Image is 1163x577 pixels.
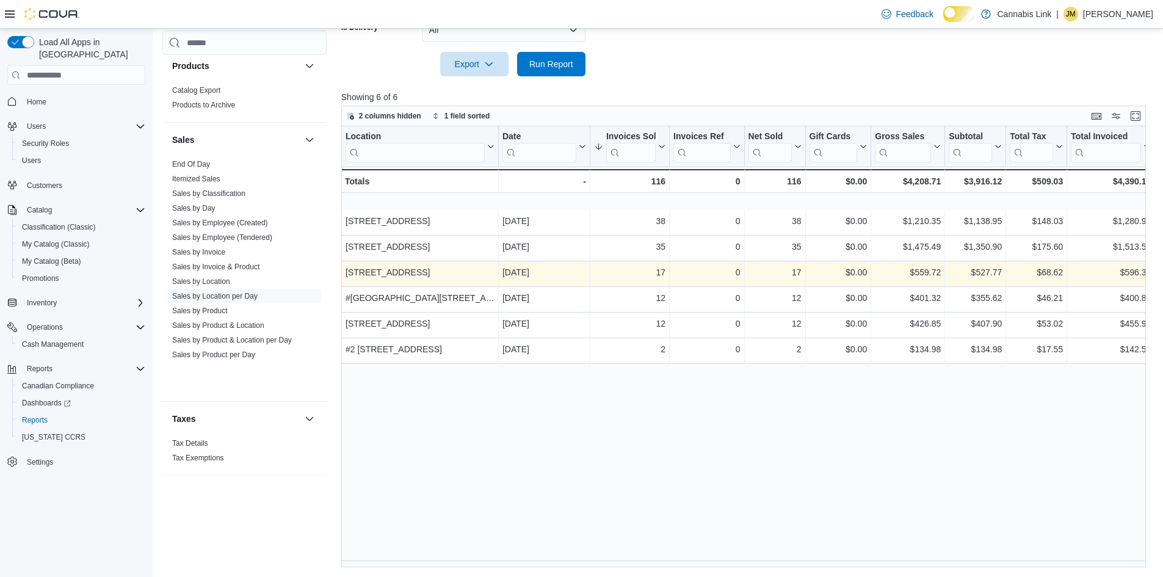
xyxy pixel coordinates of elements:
p: Showing 6 of 6 [341,91,1154,103]
span: Sales by Location [172,277,230,286]
button: Catalog [22,203,57,217]
a: Customers [22,178,67,193]
div: $401.32 [875,291,941,305]
div: Invoices Sold [606,131,656,162]
div: Sales [162,157,327,401]
span: Feedback [896,8,933,20]
button: Invoices Sold [594,131,665,162]
button: Reports [2,360,150,377]
span: Catalog [27,205,52,215]
a: Catalog Export [172,86,220,95]
a: Sales by Product & Location per Day [172,336,292,344]
div: $4,390.15 [1071,174,1151,189]
a: Home [22,95,51,109]
a: Promotions [17,271,64,286]
div: 12 [748,291,801,305]
button: Subtotal [949,131,1002,162]
div: 0 [673,239,740,254]
div: 38 [594,214,665,228]
div: $1,475.49 [875,239,941,254]
span: Promotions [17,271,145,286]
button: Export [440,52,509,76]
div: $0.00 [809,316,867,331]
span: Dashboards [17,396,145,410]
div: 0 [673,174,740,189]
span: Settings [27,457,53,467]
a: End Of Day [172,160,210,169]
span: Inventory [27,298,57,308]
p: [PERSON_NAME] [1083,7,1153,21]
div: 2 [748,342,801,357]
div: Net Sold [748,131,791,143]
span: Reports [22,361,145,376]
div: $148.03 [1010,214,1063,228]
button: Inventory [2,294,150,311]
span: End Of Day [172,159,210,169]
a: Classification (Classic) [17,220,101,234]
a: Sales by Employee (Tendered) [172,233,272,242]
button: Reports [12,412,150,429]
button: Enter fullscreen [1128,109,1143,123]
span: Cash Management [17,337,145,352]
a: Sales by Employee (Created) [172,219,268,227]
span: Sales by Employee (Created) [172,218,268,228]
div: 0 [673,316,740,331]
div: $46.21 [1010,291,1063,305]
span: Security Roles [22,139,69,148]
span: Operations [22,320,145,335]
button: All [422,18,585,42]
span: Export [447,52,501,76]
a: Dashboards [17,396,76,410]
div: 17 [594,265,665,280]
a: Sales by Invoice & Product [172,263,259,271]
div: 0 [673,342,740,357]
span: Washington CCRS [17,430,145,445]
div: 0 [673,291,740,305]
div: Net Sold [748,131,791,162]
span: Sales by Product & Location [172,321,264,330]
div: $175.60 [1010,239,1063,254]
button: Display options [1109,109,1123,123]
button: Users [12,152,150,169]
button: Inventory [22,296,62,310]
div: [STREET_ADDRESS] [346,265,495,280]
span: My Catalog (Beta) [17,254,145,269]
div: Invoices Ref [673,131,730,143]
span: Sales by Location per Day [172,291,258,301]
a: Sales by Location per Day [172,292,258,300]
span: Users [17,153,145,168]
button: Net Sold [748,131,801,162]
div: $527.77 [949,265,1002,280]
a: Sales by Product per Day [172,350,255,359]
a: Sales by Classification [172,189,245,198]
div: [DATE] [502,214,586,228]
button: Catalog [2,201,150,219]
button: Users [2,118,150,135]
div: $509.03 [1010,174,1063,189]
button: Reports [22,361,57,376]
div: $0.00 [809,291,867,305]
div: 38 [748,214,801,228]
span: Sales by Invoice [172,247,225,257]
div: $455.92 [1071,316,1151,331]
span: JM [1066,7,1076,21]
button: Cash Management [12,336,150,353]
div: 116 [594,174,665,189]
a: Products to Archive [172,101,235,109]
span: My Catalog (Classic) [22,239,90,249]
div: Date [502,131,576,162]
a: Sales by Location [172,277,230,286]
div: $0.00 [809,265,867,280]
div: $1,350.90 [949,239,1002,254]
div: $17.55 [1010,342,1063,357]
div: Subtotal [949,131,992,162]
span: [US_STATE] CCRS [22,432,85,442]
a: Feedback [877,2,938,26]
a: Itemized Sales [172,175,220,183]
span: Load All Apps in [GEOGRAPHIC_DATA] [34,36,145,60]
span: Security Roles [17,136,145,151]
button: Sales [302,132,317,147]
